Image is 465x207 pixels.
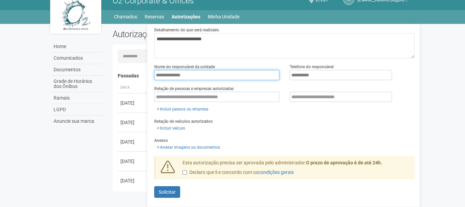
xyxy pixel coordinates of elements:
h2: Autorizações [113,29,259,39]
h4: Passadas [118,73,410,78]
div: [DATE] [120,177,146,184]
span: Solicitar [159,189,176,195]
a: LGPD [52,104,102,116]
div: [DATE] [120,119,146,126]
strong: O prazo de aprovação é de até 24h. [306,160,382,165]
label: Detalhamento do que será realizado [154,27,219,33]
input: Declaro que li e concordo com oscondições gerais [183,170,187,175]
a: Autorizações [172,12,200,21]
label: Telefone do responsável [290,64,334,70]
a: Documentos [52,64,102,76]
a: Minha Unidade [208,12,239,21]
button: Solicitar [154,186,180,198]
a: Grade de Horários dos Ônibus [52,76,102,92]
a: Anexar imagens ou documentos [154,144,222,151]
label: Anexos [154,137,168,144]
a: Chamados [114,12,137,21]
a: Anuncie sua marca [52,116,102,127]
a: Comunicados [52,53,102,64]
label: Nome do responsável da unidade [154,64,215,70]
a: Ramais [52,92,102,104]
label: Relação de veículos autorizados [154,118,213,124]
label: Relação de pessoas e empresas autorizadas [154,86,234,92]
th: Data [118,82,148,93]
div: Esta autorização precisa ser aprovada pelo administrador. [177,160,415,179]
div: [DATE] [120,138,146,145]
a: condições gerais [258,169,294,175]
a: Incluir veículo [154,124,187,132]
div: [DATE] [120,100,146,106]
a: Incluir pessoa ou empresa [154,105,210,113]
a: Reservas [145,12,164,21]
div: [DATE] [120,158,146,165]
a: Home [52,41,102,53]
label: Declaro que li e concordo com os [183,169,294,176]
